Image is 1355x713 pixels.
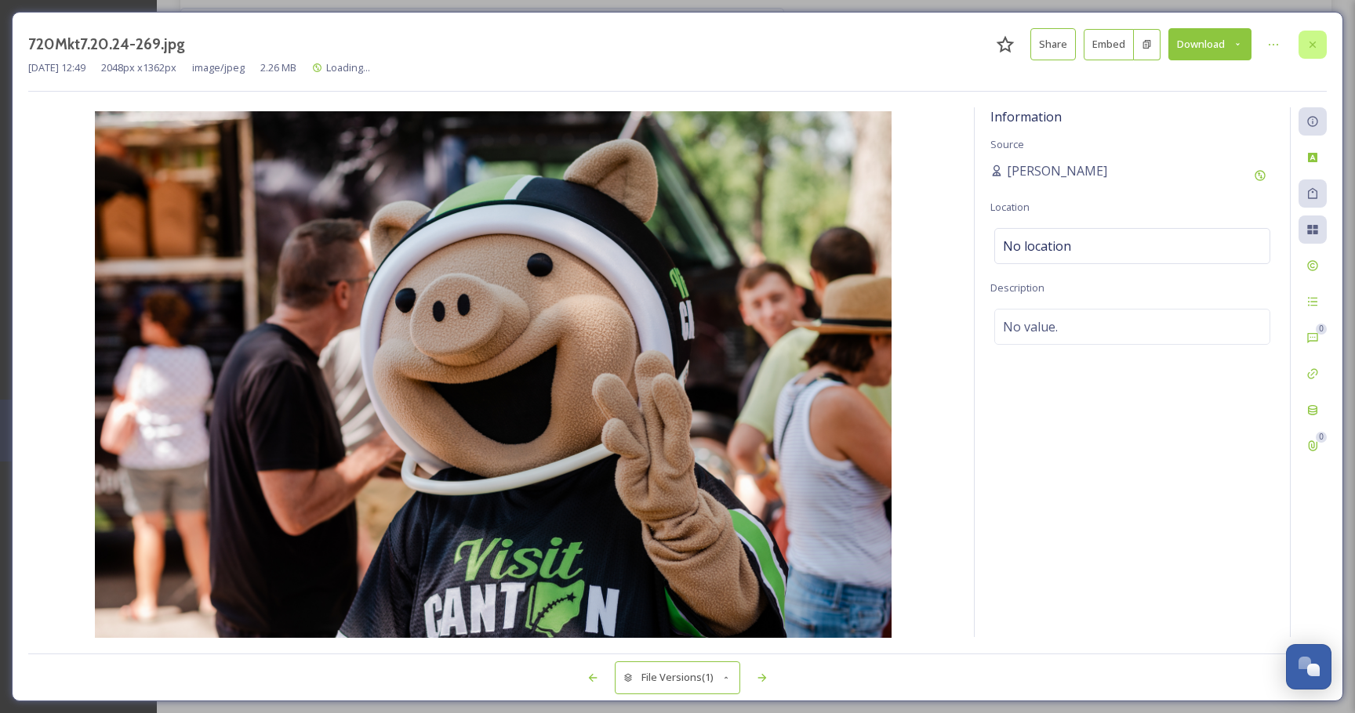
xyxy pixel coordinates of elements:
span: Location [990,200,1030,214]
span: No location [1003,237,1071,255]
div: 0 [1316,324,1327,335]
span: Loading... [326,60,370,74]
h3: 720Mkt7.20.24-269.jpg [28,33,185,56]
button: Embed [1084,29,1134,60]
button: Download [1168,28,1251,60]
span: No value. [1003,317,1058,336]
div: 0 [1316,432,1327,443]
button: Open Chat [1286,644,1331,689]
span: 2.26 MB [260,60,296,75]
span: [DATE] 12:49 [28,60,85,75]
span: image/jpeg [192,60,245,75]
span: 2048 px x 1362 px [101,60,176,75]
img: 720Mkt7.20.24-269.jpg [28,111,958,641]
span: Information [990,108,1062,125]
button: Share [1030,28,1076,60]
span: [PERSON_NAME] [1007,161,1107,180]
span: Description [990,280,1044,295]
button: File Versions(1) [615,661,740,693]
span: Source [990,137,1024,151]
